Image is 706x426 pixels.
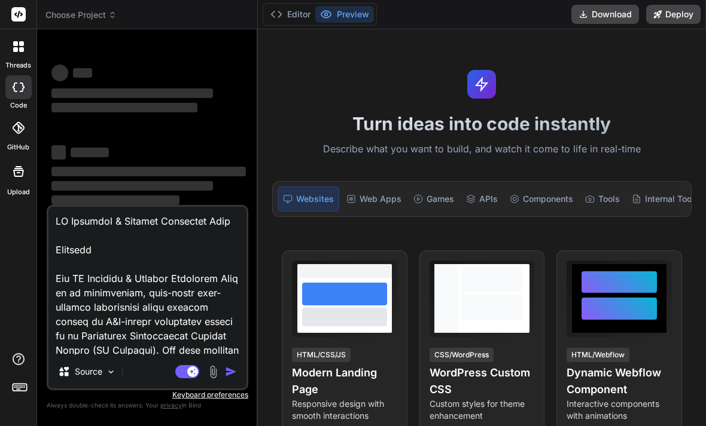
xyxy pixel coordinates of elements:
[292,364,397,398] h4: Modern Landing Page
[206,365,220,379] img: attachment
[567,364,672,398] h4: Dynamic Webflow Component
[567,398,672,422] p: Interactive components with animations
[580,186,625,212] div: Tools
[160,402,182,409] span: privacy
[51,88,213,98] span: ‌
[292,398,397,422] p: Responsive design with smooth interactions
[430,348,494,362] div: CSS/WordPress
[266,6,315,23] button: Editor
[75,366,102,378] p: Source
[461,186,503,212] div: APIs
[505,186,578,212] div: Components
[265,113,699,134] h1: Turn ideas into code instantly
[265,142,699,157] p: Describe what you want to build, and watch it come to life in real-time
[51,65,68,81] span: ‌
[225,366,237,378] img: icon
[51,103,197,112] span: ‌
[342,186,406,212] div: Web Apps
[47,390,248,400] p: Keyboard preferences
[51,195,179,205] span: ‌
[45,9,117,21] span: Choose Project
[48,207,247,355] textarea: LO Ipsumdol & Sitamet Consectet Adip Elitsedd Eiu TE Incididu & Utlabor Etdolorem Aliq en ad mini...
[430,364,535,398] h4: WordPress Custom CSS
[73,68,92,78] span: ‌
[627,186,704,212] div: Internal Tools
[47,400,248,411] p: Always double-check its answers. Your in Bind
[106,367,116,377] img: Pick Models
[646,5,701,24] button: Deploy
[278,186,339,212] div: Websites
[571,5,639,24] button: Download
[292,348,351,362] div: HTML/CSS/JS
[7,187,30,197] label: Upload
[71,148,109,157] span: ‌
[567,348,629,362] div: HTML/Webflow
[51,167,246,176] span: ‌
[51,145,66,160] span: ‌
[5,60,31,71] label: threads
[409,186,459,212] div: Games
[315,6,374,23] button: Preview
[10,100,27,111] label: code
[51,181,213,191] span: ‌
[7,142,29,152] label: GitHub
[430,398,535,422] p: Custom styles for theme enhancement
